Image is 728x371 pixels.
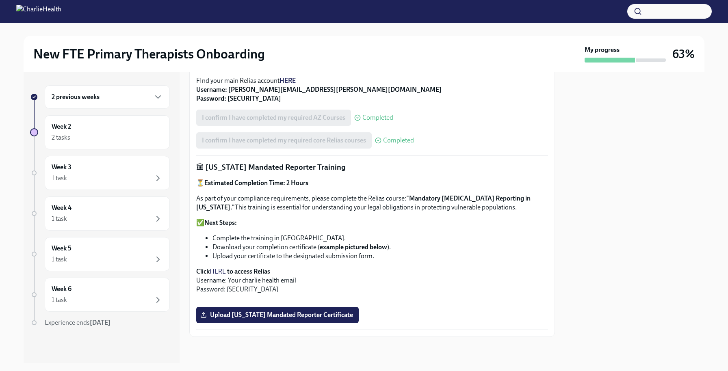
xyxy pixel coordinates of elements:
div: 1 task [52,296,67,304]
img: CharlieHealth [16,5,61,18]
a: Week 61 task [30,278,170,312]
strong: [DATE] [90,319,110,326]
a: Week 51 task [30,237,170,271]
span: Experience ends [45,319,110,326]
a: HERE [210,267,226,275]
li: Upload your certificate to the designated submission form. [212,252,548,261]
h6: Week 3 [52,163,71,172]
span: Completed [362,114,393,121]
h6: Week 2 [52,122,71,131]
h2: New FTE Primary Therapists Onboarding [33,46,265,62]
div: 2 previous weeks [45,85,170,109]
a: Week 22 tasks [30,115,170,149]
strong: Estimated Completion Time: 2 Hours [204,179,308,187]
strong: Click [196,267,210,275]
li: Complete the training in [GEOGRAPHIC_DATA]. [212,234,548,243]
strong: Username: [PERSON_NAME][EMAIL_ADDRESS][PERSON_NAME][DOMAIN_NAME] Password: [SECURITY_DATA] [196,86,442,102]
a: Week 31 task [30,156,170,190]
h6: Week 5 [52,244,71,253]
p: Username: Your charlie health email Password: [SECURITY_DATA] [196,267,548,294]
h6: Week 4 [52,203,71,212]
p: ✅ [196,218,548,227]
div: 2 tasks [52,133,70,142]
p: FInd your main Relias account [196,76,548,103]
h6: Week 6 [52,285,71,293]
strong: to access Relias [227,267,270,275]
div: 1 task [52,214,67,223]
strong: My progress [585,45,620,54]
span: Completed [383,137,414,144]
a: Week 41 task [30,196,170,231]
p: 🏛 [US_STATE] Mandated Reporter Training [196,162,548,173]
h3: 63% [672,47,695,61]
p: ⏳ [196,179,548,188]
strong: Next Steps: [204,219,237,226]
div: 1 task [52,174,67,183]
label: Upload [US_STATE] Mandated Reporter Certificate [196,307,359,323]
li: Download your completion certificate ( ). [212,243,548,252]
span: Upload [US_STATE] Mandated Reporter Certificate [202,311,353,319]
h6: 2 previous weeks [52,93,100,101]
p: As part of your compliance requirements, please complete the Relias course: This training is esse... [196,194,548,212]
strong: example pictured below [320,243,387,251]
a: HERE [279,77,296,84]
div: 1 task [52,255,67,264]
